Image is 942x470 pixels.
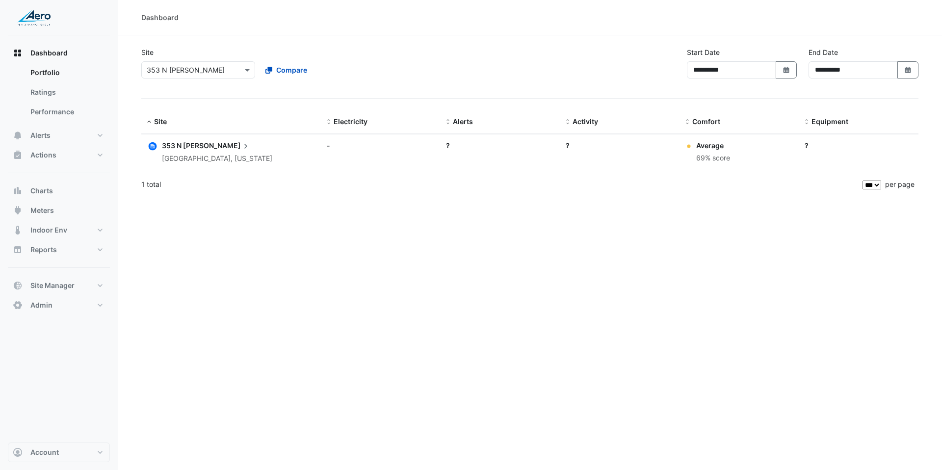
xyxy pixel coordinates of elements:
[23,102,110,122] a: Performance
[8,443,110,462] button: Account
[154,117,167,126] span: Site
[334,117,367,126] span: Electricity
[30,48,68,58] span: Dashboard
[141,12,179,23] div: Dashboard
[696,140,730,151] div: Average
[30,225,67,235] span: Indoor Env
[141,47,154,57] label: Site
[12,8,56,27] img: Company Logo
[141,172,861,197] div: 1 total
[183,140,251,151] span: [PERSON_NAME]
[8,63,110,126] div: Dashboard
[259,61,314,78] button: Compare
[566,140,674,151] div: ?
[23,63,110,82] a: Portfolio
[446,140,554,151] div: ?
[809,47,838,57] label: End Date
[30,206,54,215] span: Meters
[23,82,110,102] a: Ratings
[13,225,23,235] app-icon: Indoor Env
[13,186,23,196] app-icon: Charts
[162,153,272,164] div: [GEOGRAPHIC_DATA], [US_STATE]
[30,447,59,457] span: Account
[8,181,110,201] button: Charts
[8,126,110,145] button: Alerts
[162,141,182,150] span: 353 N
[687,47,720,57] label: Start Date
[8,220,110,240] button: Indoor Env
[13,48,23,58] app-icon: Dashboard
[8,145,110,165] button: Actions
[811,117,848,126] span: Equipment
[30,300,52,310] span: Admin
[8,276,110,295] button: Site Manager
[13,300,23,310] app-icon: Admin
[805,140,913,151] div: ?
[8,295,110,315] button: Admin
[13,206,23,215] app-icon: Meters
[904,66,913,74] fa-icon: Select Date
[696,153,730,164] div: 69% score
[13,150,23,160] app-icon: Actions
[30,150,56,160] span: Actions
[573,117,598,126] span: Activity
[13,281,23,290] app-icon: Site Manager
[30,281,75,290] span: Site Manager
[30,186,53,196] span: Charts
[13,131,23,140] app-icon: Alerts
[782,66,791,74] fa-icon: Select Date
[8,201,110,220] button: Meters
[8,240,110,260] button: Reports
[8,43,110,63] button: Dashboard
[30,131,51,140] span: Alerts
[327,140,435,151] div: -
[30,245,57,255] span: Reports
[276,65,307,75] span: Compare
[453,117,473,126] span: Alerts
[885,180,915,188] span: per page
[692,117,720,126] span: Comfort
[13,245,23,255] app-icon: Reports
